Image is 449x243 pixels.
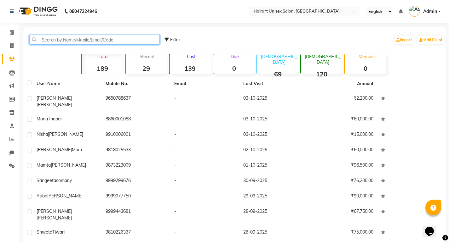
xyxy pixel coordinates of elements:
td: ₹60,000.00 [308,112,377,127]
td: 9999299676 [102,174,171,189]
td: 9873223009 [102,158,171,174]
span: Sangeeta [37,178,56,183]
img: logo [16,3,59,20]
td: 26-09-2025 [239,225,308,240]
td: 28-09-2025 [239,204,308,225]
td: - [170,204,239,225]
td: 30-09-2025 [239,174,308,189]
span: Thapar [48,116,62,122]
td: 8860001088 [102,112,171,127]
td: 9999443681 [102,204,171,225]
span: [PERSON_NAME] [51,162,86,168]
p: Due [215,54,255,59]
p: Member [347,54,386,59]
span: [PERSON_NAME] [37,147,72,152]
strong: 29 [126,64,167,72]
td: 03-10-2025 [239,127,308,143]
td: 01-10-2025 [239,158,308,174]
td: ₹76,200.00 [308,174,377,189]
span: [PERSON_NAME] [37,215,72,221]
span: Ruba [37,193,47,199]
td: 29-09-2025 [239,189,308,204]
td: ₹75,000.00 [308,225,377,240]
input: Search by Name/Mobile/Email/Code [29,35,160,45]
span: Filter [170,37,180,42]
th: Mobile No. [102,77,171,91]
span: somany [56,178,72,183]
strong: 120 [301,70,342,78]
strong: 0 [213,64,255,72]
td: - [170,127,239,143]
span: Mona [37,116,48,122]
span: Mamta [37,162,51,168]
td: - [170,143,239,158]
th: Amount [353,77,377,91]
td: - [170,158,239,174]
span: mam [72,147,82,152]
span: Admin [423,8,437,15]
td: - [170,91,239,112]
p: [DEMOGRAPHIC_DATA] [303,54,342,65]
td: 9810226337 [102,225,171,240]
td: - [170,225,239,240]
th: Email [170,77,239,91]
span: [PERSON_NAME] [37,208,72,214]
td: 03-10-2025 [239,91,308,112]
td: 9999077750 [102,189,171,204]
td: 02-10-2025 [239,143,308,158]
th: User Name [33,77,102,91]
iframe: chat widget [423,218,443,237]
b: 08047224946 [69,3,97,20]
span: Shweta [37,229,52,235]
td: 9910006001 [102,127,171,143]
span: [PERSON_NAME] [47,193,83,199]
td: ₹67,750.00 [308,204,377,225]
th: Last Visit [239,77,308,91]
td: - [170,189,239,204]
td: 03-10-2025 [239,112,308,127]
td: - [170,112,239,127]
p: Recent [128,54,167,59]
td: ₹60,000.00 [308,143,377,158]
strong: 69 [257,70,298,78]
span: [PERSON_NAME] [37,102,72,108]
p: Total [84,54,123,59]
a: Add Client [417,36,444,44]
td: ₹15,000.00 [308,127,377,143]
td: - [170,174,239,189]
strong: 139 [170,64,211,72]
td: 9650788637 [102,91,171,112]
img: Admin [409,6,420,17]
span: [PERSON_NAME] [48,131,83,137]
span: [PERSON_NAME] [37,95,72,101]
td: ₹2,200.00 [308,91,377,112]
strong: 189 [82,64,123,72]
td: 9818025533 [102,143,171,158]
span: Tiwari [52,229,65,235]
p: Lost [172,54,211,59]
p: [DEMOGRAPHIC_DATA] [260,54,298,65]
strong: 0 [345,64,386,72]
span: Nisha [37,131,48,137]
a: Import [394,36,414,44]
td: ₹96,500.00 [308,158,377,174]
td: ₹90,000.00 [308,189,377,204]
